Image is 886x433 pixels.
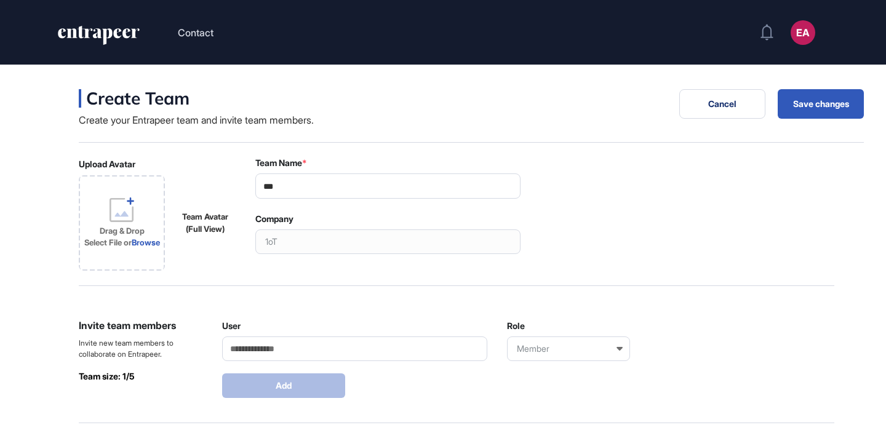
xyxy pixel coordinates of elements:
a: entrapeer-logo [57,26,141,49]
button: Cancel [679,89,765,119]
label: Team Name [255,158,307,168]
button: EA [791,20,815,45]
button: Save changes [778,89,864,119]
b: Team size: 1/5 [79,371,134,381]
div: Invite team members [79,318,202,333]
div: Invite new team members to collaborate on Entrapeer. [79,338,202,360]
label: Role [507,321,525,331]
div: Team Avatar (Full View) [175,211,236,235]
div: Drag & Drop Select File or [84,225,160,249]
div: Create your Entrapeer team and invite team members. [79,113,314,127]
div: Create Team [79,89,314,108]
label: User [222,321,241,331]
button: Contact [178,25,214,41]
div: Upload Avatar [79,157,236,271]
label: Company [255,214,293,224]
a: Browse [132,237,160,247]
